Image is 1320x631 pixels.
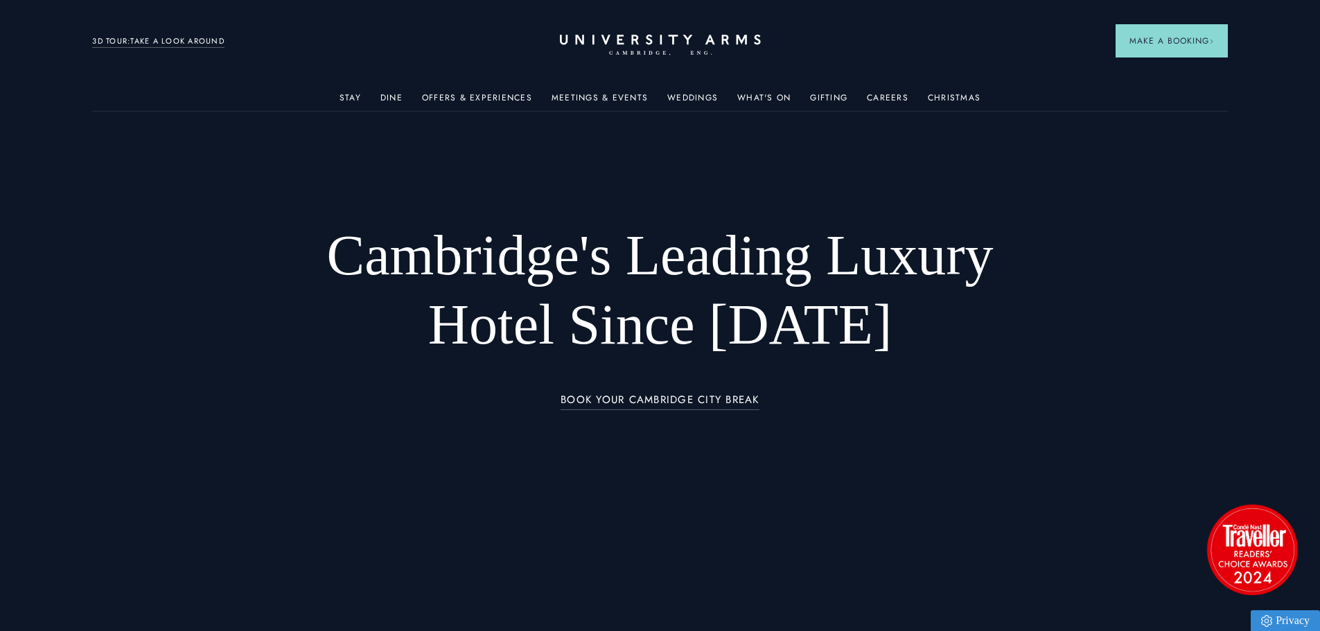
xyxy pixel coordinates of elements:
[1129,35,1214,47] span: Make a Booking
[340,93,361,111] a: Stay
[1251,610,1320,631] a: Privacy
[380,93,403,111] a: Dine
[667,93,718,111] a: Weddings
[92,35,225,48] a: 3D TOUR:TAKE A LOOK AROUND
[560,35,761,56] a: Home
[1116,24,1228,57] button: Make a BookingArrow icon
[1209,39,1214,44] img: Arrow icon
[867,93,908,111] a: Careers
[422,93,532,111] a: Offers & Experiences
[1200,497,1304,601] img: image-2524eff8f0c5d55edbf694693304c4387916dea5-1501x1501-png
[810,93,847,111] a: Gifting
[1261,615,1272,627] img: Privacy
[290,221,1030,359] h1: Cambridge's Leading Luxury Hotel Since [DATE]
[552,93,648,111] a: Meetings & Events
[561,394,759,410] a: BOOK YOUR CAMBRIDGE CITY BREAK
[737,93,791,111] a: What's On
[928,93,980,111] a: Christmas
